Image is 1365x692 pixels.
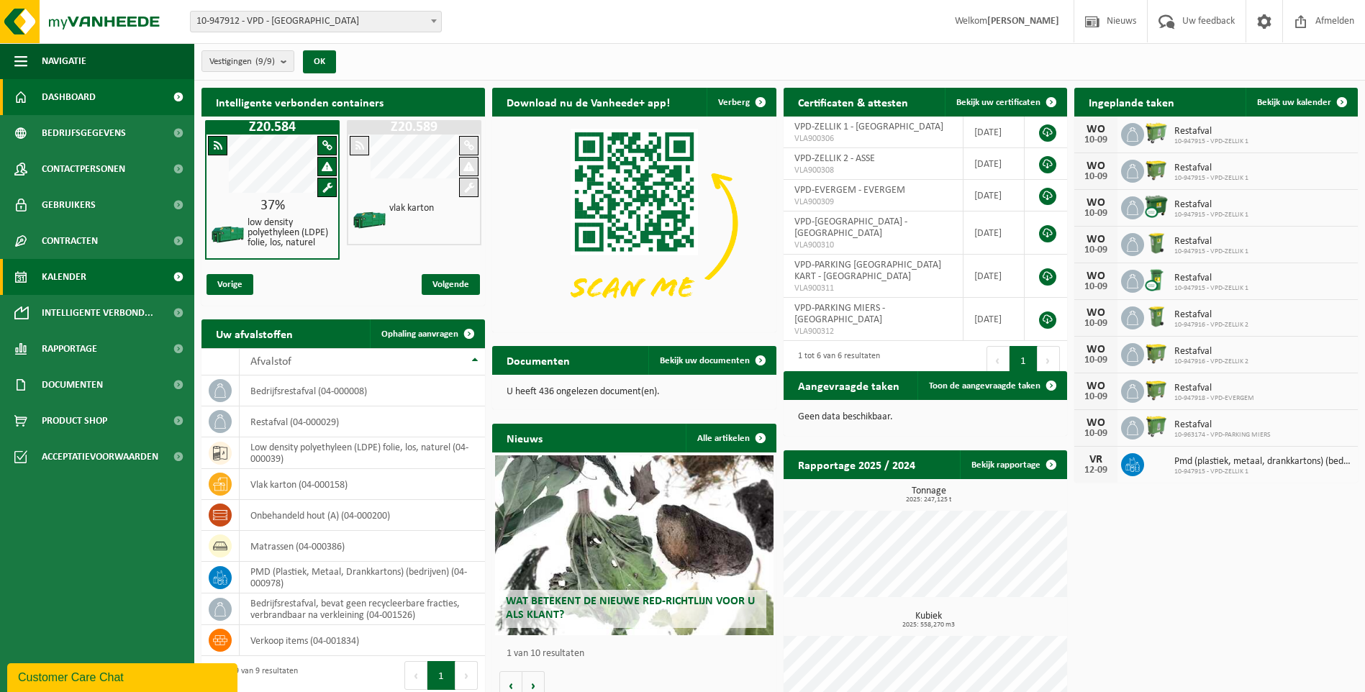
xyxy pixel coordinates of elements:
[1174,174,1248,183] span: 10-947915 - VPD-ZELLIK 1
[1144,304,1169,329] img: WB-0240-HPE-GN-50
[1144,414,1169,439] img: WB-0770-HPE-GN-50
[794,217,907,239] span: VPD-[GEOGRAPHIC_DATA] - [GEOGRAPHIC_DATA]
[963,180,1025,211] td: [DATE]
[660,356,750,365] span: Bekijk uw documenten
[794,260,941,282] span: VPD-PARKING [GEOGRAPHIC_DATA] KART - [GEOGRAPHIC_DATA]
[1174,394,1254,403] span: 10-947918 - VPD-EVERGEM
[240,500,485,531] td: onbehandeld hout (A) (04-000200)
[381,329,458,339] span: Ophaling aanvragen
[963,255,1025,298] td: [DATE]
[1174,273,1248,284] span: Restafval
[1246,88,1356,117] a: Bekijk uw kalender
[495,455,773,635] a: Wat betekent de nieuwe RED-richtlijn voor u als klant?
[207,199,338,213] div: 37%
[1174,456,1351,468] span: Pmd (plastiek, metaal, drankkartons) (bedrijven)
[1081,454,1110,465] div: VR
[255,57,275,66] count: (9/9)
[1081,429,1110,439] div: 10-09
[201,88,485,116] h2: Intelligente verbonden containers
[1174,163,1248,174] span: Restafval
[1174,419,1271,431] span: Restafval
[350,120,478,135] h1: Z20.589
[303,50,336,73] button: OK
[42,151,125,187] span: Contactpersonen
[42,187,96,223] span: Gebruikers
[1257,98,1331,107] span: Bekijk uw kalender
[917,371,1066,400] a: Toon de aangevraagde taken
[240,562,485,593] td: PMD (Plastiek, Metaal, Drankkartons) (bedrijven) (04-000978)
[1081,209,1110,219] div: 10-09
[389,204,434,214] h4: vlak karton
[1174,211,1248,219] span: 10-947915 - VPD-ZELLIK 1
[686,424,775,452] a: Alle artikelen
[1081,160,1110,172] div: WO
[1081,344,1110,355] div: WO
[956,98,1040,107] span: Bekijk uw certificaten
[352,202,388,238] img: HK-XZ-20-GN-00
[960,450,1066,479] a: Bekijk rapportage
[42,295,153,331] span: Intelligente verbond...
[1081,245,1110,255] div: 10-09
[1174,236,1248,247] span: Restafval
[794,122,943,132] span: VPD-ZELLIK 1 - [GEOGRAPHIC_DATA]
[1038,346,1060,375] button: Next
[240,375,485,406] td: bedrijfsrestafval (04-000008)
[963,211,1025,255] td: [DATE]
[240,593,485,625] td: bedrijfsrestafval, bevat geen recycleerbare fracties, verbrandbaar na verkleining (04-001526)
[1074,88,1189,116] h2: Ingeplande taken
[794,303,885,325] span: VPD-PARKING MIERS - [GEOGRAPHIC_DATA]
[210,217,246,252] img: HK-XZ-20-GN-00
[794,165,952,176] span: VLA900308
[963,117,1025,148] td: [DATE]
[506,596,755,621] span: Wat betekent de nieuwe RED-richtlijn voor u als klant?
[945,88,1066,117] a: Bekijk uw certificaten
[240,625,485,656] td: verkoop items (04-001834)
[1144,231,1169,255] img: WB-0240-HPE-GN-50
[1081,234,1110,245] div: WO
[42,223,98,259] span: Contracten
[794,185,905,196] span: VPD-EVERGEM - EVERGEM
[209,120,336,135] h1: Z20.584
[507,649,768,659] p: 1 van 10 resultaten
[422,274,480,295] span: Volgende
[1174,383,1254,394] span: Restafval
[209,660,298,691] div: 1 tot 9 van 9 resultaten
[1144,121,1169,145] img: WB-0660-HPE-GN-50
[1174,137,1248,146] span: 10-947915 - VPD-ZELLIK 1
[250,356,291,368] span: Afvalstof
[240,531,485,562] td: matrassen (04-000386)
[1144,378,1169,402] img: WB-1100-HPE-GN-50
[1081,124,1110,135] div: WO
[1174,431,1271,440] span: 10-963174 - VPD-PARKING MIERS
[1081,197,1110,209] div: WO
[929,381,1040,391] span: Toon de aangevraagde taken
[492,424,557,452] h2: Nieuws
[1144,194,1169,219] img: WB-1100-CU
[791,496,1067,504] span: 2025: 247,125 t
[794,133,952,145] span: VLA900306
[42,259,86,295] span: Kalender
[1144,268,1169,292] img: WB-0240-CU
[794,240,952,251] span: VLA900310
[42,403,107,439] span: Product Shop
[707,88,775,117] button: Verberg
[370,319,484,348] a: Ophaling aanvragen
[1174,321,1248,329] span: 10-947916 - VPD-ZELLIK 2
[404,661,427,690] button: Previous
[648,346,775,375] a: Bekijk uw documenten
[1081,172,1110,182] div: 10-09
[201,50,294,72] button: Vestigingen(9/9)
[1174,199,1248,211] span: Restafval
[987,346,1010,375] button: Previous
[718,98,750,107] span: Verberg
[1174,284,1248,293] span: 10-947915 - VPD-ZELLIK 1
[794,326,952,337] span: VLA900312
[1010,346,1038,375] button: 1
[1174,346,1248,358] span: Restafval
[1174,247,1248,256] span: 10-947915 - VPD-ZELLIK 1
[1081,319,1110,329] div: 10-09
[1081,270,1110,282] div: WO
[963,298,1025,341] td: [DATE]
[1081,307,1110,319] div: WO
